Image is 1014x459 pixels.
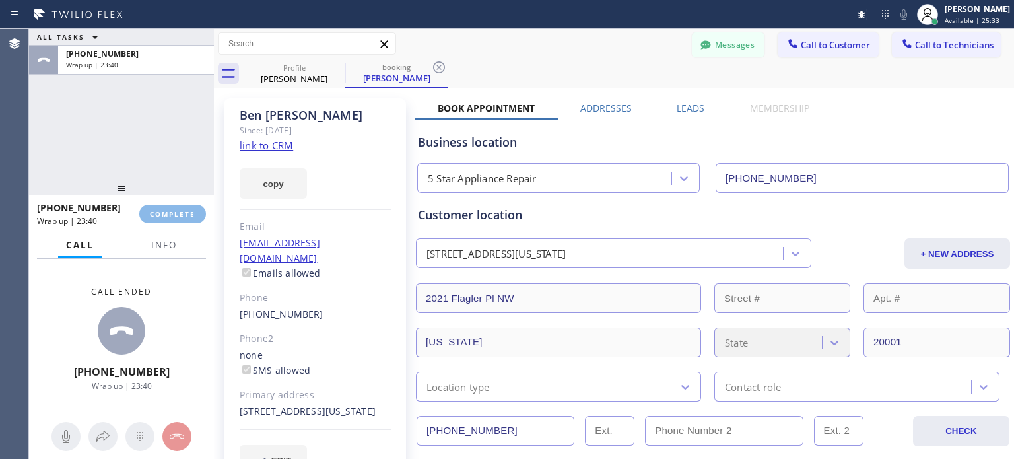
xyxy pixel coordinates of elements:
button: Call [58,232,102,258]
span: Wrap up | 23:40 [66,60,118,69]
span: ALL TASKS [37,32,84,42]
button: + NEW ADDRESS [904,238,1010,269]
button: Open directory [88,422,118,451]
div: [PERSON_NAME] [347,72,446,84]
label: Membership [750,102,809,114]
input: City [416,328,701,357]
div: Lisa Podell [244,59,344,88]
a: [PHONE_NUMBER] [240,308,323,320]
div: [STREET_ADDRESS][US_STATE] [426,246,566,262]
div: 5 Star Appliance Repair [428,171,537,186]
button: Mute [895,5,913,24]
button: Open dialpad [125,422,154,451]
label: Emails allowed [240,267,321,279]
label: Book Appointment [438,102,535,114]
span: Available | 25:33 [945,16,999,25]
div: [PERSON_NAME] [244,73,344,85]
button: CHECK [913,416,1009,446]
span: Info [151,239,177,251]
label: Leads [677,102,704,114]
span: Call [66,239,94,251]
div: Email [240,219,391,234]
button: Info [143,232,185,258]
div: none [240,348,391,378]
input: Address [416,283,701,313]
button: Messages [692,32,764,57]
a: [EMAIL_ADDRESS][DOMAIN_NAME] [240,236,320,264]
input: Search [219,33,395,54]
input: Street # [714,283,850,313]
div: Phone2 [240,332,391,347]
div: booking [347,62,446,72]
div: [PERSON_NAME] [945,3,1010,15]
button: COMPLETE [139,205,206,223]
div: [STREET_ADDRESS][US_STATE] [240,404,391,419]
button: Call to Customer [778,32,879,57]
span: [PHONE_NUMBER] [66,48,139,59]
a: link to CRM [240,139,293,152]
input: Phone Number [716,163,1009,193]
div: Profile [244,63,344,73]
button: Mute [51,422,81,451]
button: Hang up [162,422,191,451]
span: [PHONE_NUMBER] [74,365,170,379]
input: Apt. # [863,283,1010,313]
button: copy [240,168,307,199]
div: Location type [426,379,490,394]
div: Ben [PERSON_NAME] [240,108,391,123]
input: Phone Number [417,416,574,446]
input: SMS allowed [242,365,251,374]
label: Addresses [580,102,632,114]
div: Contact role [725,379,781,394]
input: Emails allowed [242,268,251,277]
div: Business location [418,133,1008,151]
div: Ben Winkel [347,59,446,87]
span: Call to Customer [801,39,870,51]
span: Wrap up | 23:40 [92,380,152,392]
div: Phone [240,291,391,306]
div: Customer location [418,206,1008,224]
button: ALL TASKS [29,29,111,45]
div: Since: [DATE] [240,123,391,138]
span: Wrap up | 23:40 [37,215,97,227]
span: COMPLETE [150,209,195,219]
input: Ext. 2 [814,416,863,446]
input: Phone Number 2 [645,416,803,446]
input: Ext. [585,416,634,446]
div: Primary address [240,388,391,403]
input: ZIP [863,328,1010,357]
span: [PHONE_NUMBER] [37,201,121,214]
button: Call to Technicians [892,32,1001,57]
span: Call to Technicians [915,39,994,51]
span: Call ended [91,286,152,297]
label: SMS allowed [240,364,310,376]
